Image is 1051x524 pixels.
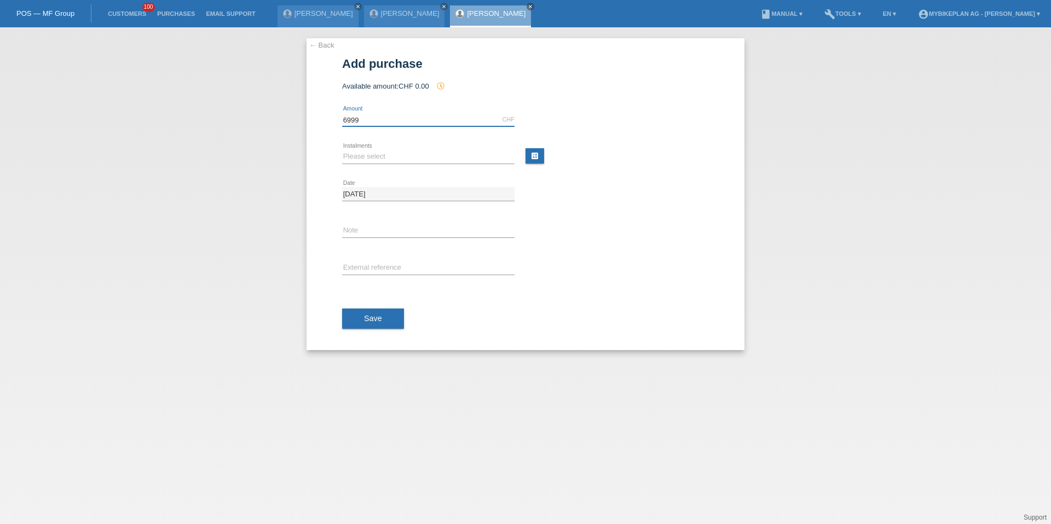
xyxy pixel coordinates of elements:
span: Save [364,314,382,323]
i: calculate [530,152,539,160]
span: Since the authorization, a purchase has been added, which influences a future authorization and t... [431,82,445,90]
i: close [441,4,447,9]
h1: Add purchase [342,57,709,71]
i: close [355,4,361,9]
a: calculate [525,148,544,164]
a: [PERSON_NAME] [381,9,440,18]
a: Email Support [200,10,261,17]
a: ← Back [309,41,334,49]
a: [PERSON_NAME] [467,9,525,18]
a: Customers [102,10,152,17]
span: CHF 0.00 [399,82,429,90]
a: close [354,3,362,10]
a: EN ▾ [877,10,902,17]
a: Purchases [152,10,200,17]
a: bookManual ▾ [755,10,808,17]
a: buildTools ▾ [819,10,867,17]
a: Support [1024,514,1047,521]
i: book [760,9,771,20]
a: [PERSON_NAME] [294,9,353,18]
i: build [824,9,835,20]
i: history_toggle_off [436,81,445,90]
a: close [440,3,448,10]
i: account_circle [918,9,929,20]
i: close [528,4,533,9]
button: Save [342,308,404,329]
a: POS — MF Group [16,9,74,18]
span: 100 [142,3,155,12]
a: close [527,3,534,10]
a: account_circleMybikeplan AG - [PERSON_NAME] ▾ [913,10,1046,17]
div: Available amount: [342,81,709,90]
div: CHF [502,116,515,123]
